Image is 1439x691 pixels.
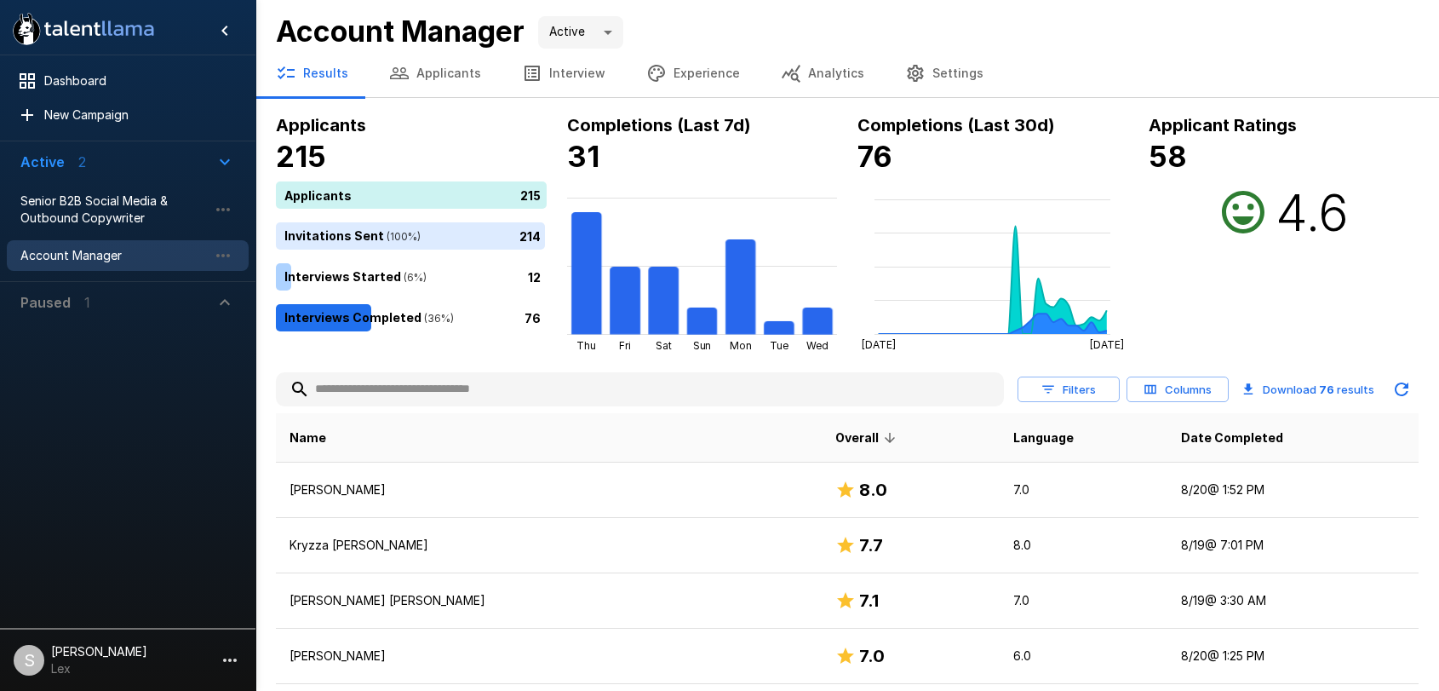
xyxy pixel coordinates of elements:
td: 8/20 @ 1:25 PM [1167,629,1419,684]
b: 76 [857,139,892,174]
tspan: Mon [730,339,752,352]
b: Completions (Last 7d) [567,115,751,135]
p: 12 [528,268,541,285]
b: Account Manager [276,14,525,49]
h6: 7.0 [859,642,885,670]
h6: 7.1 [859,587,879,614]
button: Columns [1127,377,1229,403]
tspan: Fri [619,339,631,352]
button: Results [255,49,369,97]
p: 6.0 [1013,648,1154,665]
p: Kryzza [PERSON_NAME] [290,537,808,554]
tspan: Sat [655,339,671,352]
tspan: Thu [576,339,596,352]
button: Experience [626,49,760,97]
p: 7.0 [1013,481,1154,498]
span: Date Completed [1181,428,1283,448]
td: 8/20 @ 1:52 PM [1167,463,1419,518]
b: 31 [567,139,599,174]
b: 215 [276,139,326,174]
b: Completions (Last 30d) [857,115,1055,135]
span: Language [1013,428,1074,448]
p: [PERSON_NAME] [PERSON_NAME] [290,592,808,609]
b: Applicants [276,115,366,135]
h6: 7.7 [859,532,883,559]
b: Applicant Ratings [1149,115,1297,135]
p: 76 [525,308,541,326]
p: 8.0 [1013,537,1154,554]
p: 214 [519,227,541,245]
button: Interview [502,49,626,97]
td: 8/19 @ 3:30 AM [1167,573,1419,629]
p: 215 [520,186,541,204]
button: Settings [885,49,1004,97]
tspan: Sun [692,339,711,352]
p: [PERSON_NAME] [290,481,808,498]
button: Analytics [760,49,885,97]
td: 8/19 @ 7:01 PM [1167,518,1419,573]
span: Name [290,428,326,448]
p: [PERSON_NAME] [290,648,808,665]
b: 76 [1319,383,1334,396]
b: 58 [1149,139,1187,174]
button: Applicants [369,49,502,97]
h6: 8.0 [859,476,887,504]
h2: 4.6 [1276,181,1349,243]
button: Filters [1018,377,1120,403]
span: Overall [835,428,901,448]
tspan: Tue [770,339,788,352]
tspan: Wed [806,339,828,352]
p: 7.0 [1013,592,1154,609]
tspan: [DATE] [862,338,896,351]
button: Updated Today - 9:08 AM [1385,372,1419,406]
tspan: [DATE] [1090,338,1124,351]
button: Download 76 results [1235,372,1381,406]
div: Active [538,16,623,49]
